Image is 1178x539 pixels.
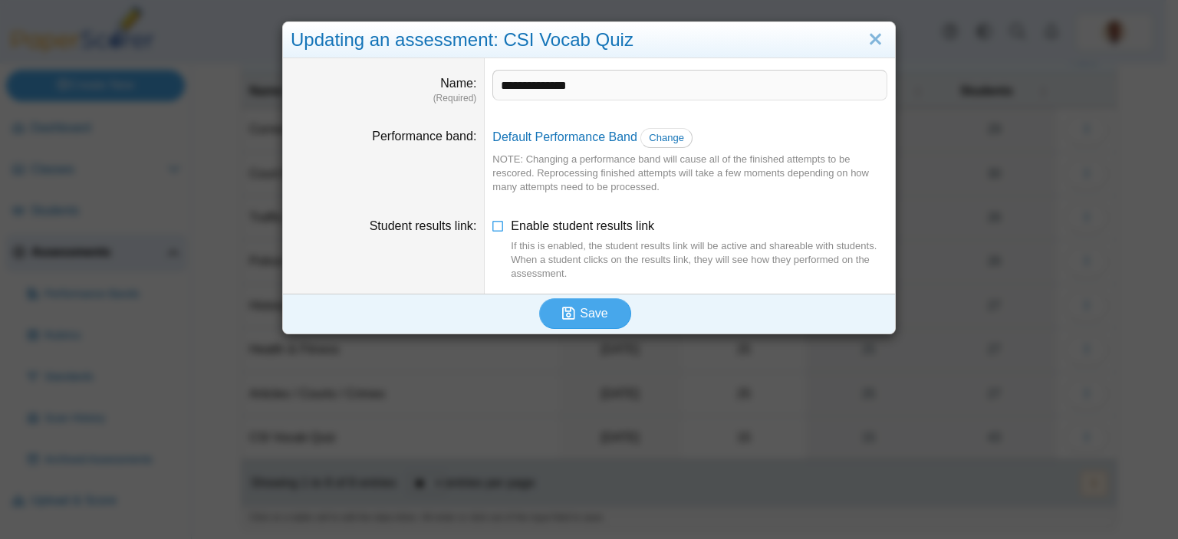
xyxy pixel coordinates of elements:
dfn: (Required) [291,92,476,105]
a: Default Performance Band [492,130,637,143]
a: Close [864,27,887,53]
div: NOTE: Changing a performance band will cause all of the finished attempts to be rescored. Reproce... [492,153,887,195]
div: If this is enabled, the student results link will be active and shareable with students. When a s... [511,239,887,281]
label: Name [440,77,476,90]
div: Updating an assessment: CSI Vocab Quiz [283,22,895,58]
a: Change [640,128,693,148]
label: Performance band [372,130,476,143]
span: Enable student results link [511,219,887,281]
label: Student results link [370,219,477,232]
span: Save [580,307,607,320]
button: Save [539,298,631,329]
span: Change [649,132,684,143]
